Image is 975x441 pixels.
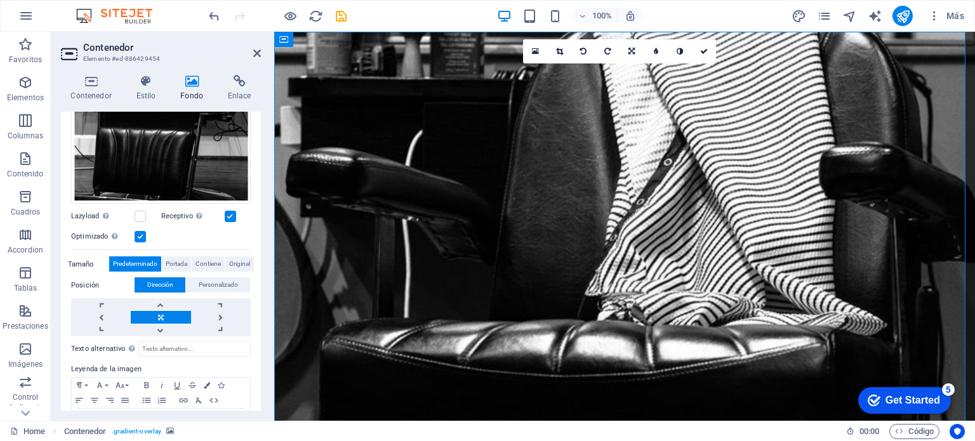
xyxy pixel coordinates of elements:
i: Deshacer: Cambiar imagen (Ctrl+Z) [207,9,222,23]
span: Más [928,10,964,22]
h4: Estilo [126,75,171,102]
label: Texto alternativo [71,341,138,357]
button: Dirección [135,277,185,293]
h6: 100% [592,8,612,23]
p: Tablas [14,283,37,293]
i: Páginas (Ctrl+Alt+S) [817,9,832,23]
a: Girar 90° a la derecha [595,39,620,63]
i: Volver a cargar página [308,9,323,23]
div: 5 [94,3,107,15]
button: Personalizado [186,277,250,293]
p: Accordion [8,245,43,255]
a: Confirmar ( Ctrl ⏎ ) [692,39,716,63]
h4: Fondo [171,75,218,102]
i: Al redimensionar, ajustar el nivel de zoom automáticamente para ajustarse al dispositivo elegido. [625,10,636,22]
button: Font Family [92,378,112,393]
span: Contiene [196,256,221,272]
span: . gradient-overlay [112,424,162,439]
label: Optimizado [71,229,135,244]
button: Usercentrics [950,424,965,439]
button: Clear Formatting [191,393,206,408]
a: Escala de grises [668,39,692,63]
button: Bold (Ctrl+B) [139,378,154,393]
p: Imágenes [8,359,43,369]
button: Haz clic para salir del modo de previsualización y seguir editando [282,8,298,23]
button: Strikethrough [185,378,200,393]
button: save [333,8,348,23]
button: Más [923,6,969,26]
span: Haz clic para seleccionar y doble clic para editar [64,424,107,439]
button: publish [892,6,913,26]
button: Portada [162,256,191,272]
button: Font Size [112,378,133,393]
nav: breadcrumb [64,424,175,439]
a: Cambiar orientación [620,39,644,63]
button: Align Left [72,393,87,408]
button: Original [225,256,254,272]
a: Haz clic para cancelar la selección y doble clic para abrir páginas [10,424,45,439]
button: HTML [206,393,222,408]
a: Modo de recorte [547,39,571,63]
div: Get Started [37,14,92,25]
a: Desenfoque [644,39,668,63]
button: 100% [573,8,618,23]
h4: Enlace [218,75,261,102]
span: Predeterminado [113,256,157,272]
button: text_generator [867,8,882,23]
p: Cuadros [11,207,41,217]
i: AI Writer [868,9,882,23]
h6: Tiempo de la sesión [846,424,880,439]
button: reload [308,8,323,23]
i: Diseño (Ctrl+Alt+Y) [792,9,806,23]
label: Leyenda de la imagen [71,362,251,377]
h2: Contenedor [83,42,261,53]
h3: Elemento #ed-886429454 [83,53,235,65]
p: Columnas [8,131,44,141]
input: Texto alternativo... [138,341,251,357]
button: Icons [214,378,228,393]
span: Original [229,256,250,272]
i: Publicar [896,9,910,23]
i: Navegador [842,9,857,23]
span: 00 00 [859,424,879,439]
label: Lazyload [71,209,135,224]
a: Girar 90° a la izquierda [571,39,595,63]
button: Insert Link [176,393,191,408]
span: : [868,426,870,436]
div: Get Started 5 items remaining, 0% complete [10,6,103,33]
button: navigator [842,8,857,23]
button: Align Right [102,393,117,408]
span: Código [895,424,934,439]
label: Receptivo [161,209,225,224]
i: Guardar (Ctrl+S) [334,9,348,23]
button: pages [816,8,832,23]
button: Underline (Ctrl+U) [169,378,185,393]
button: Contiene [192,256,225,272]
label: Tamaño [68,257,109,272]
p: Elementos [7,93,44,103]
button: undo [206,8,222,23]
p: Prestaciones [3,321,48,331]
span: Dirección [147,277,173,293]
h4: Contenedor [61,75,126,102]
button: Align Center [87,393,102,408]
button: Colors [200,378,214,393]
button: Código [889,424,939,439]
span: Portada [166,256,187,272]
p: Contenido [7,169,43,179]
button: Paragraph Format [72,378,92,393]
button: Unordered List [139,393,154,408]
i: Este elemento contiene un fondo [166,428,174,435]
button: Predeterminado [109,256,161,272]
button: Ordered List [154,393,169,408]
button: Align Justify [117,393,133,408]
button: Italic (Ctrl+I) [154,378,169,393]
img: Editor Logo [73,8,168,23]
button: design [791,8,806,23]
p: Favoritos [9,55,42,65]
span: Personalizado [199,277,238,293]
label: Posición [71,278,135,293]
a: Selecciona archivos del administrador de archivos, de la galería de fotos o carga archivo(s) [523,39,547,63]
